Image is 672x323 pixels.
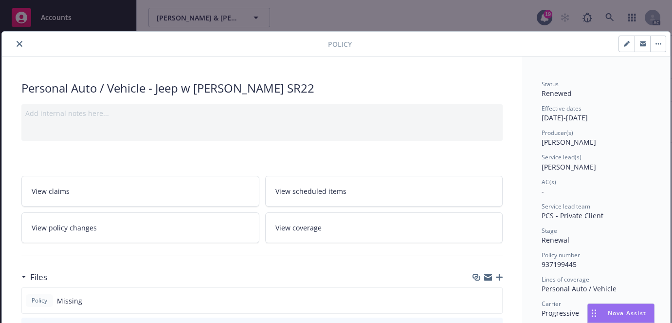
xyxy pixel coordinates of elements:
span: Progressive [542,308,579,318]
span: Renewed [542,89,572,98]
span: Policy [30,296,49,305]
span: Nova Assist [608,309,646,317]
span: Producer(s) [542,129,573,137]
span: Missing [57,296,82,306]
span: Status [542,80,559,88]
span: Carrier [542,300,561,308]
span: Policy number [542,251,580,259]
a: View scheduled items [265,176,503,207]
a: View policy changes [21,212,259,243]
div: Add internal notes here... [25,108,499,118]
span: - [542,187,544,196]
div: Files [21,271,47,284]
div: [DATE] - [DATE] [542,104,651,123]
span: View policy changes [32,223,97,233]
span: View scheduled items [275,186,346,196]
h3: Files [30,271,47,284]
span: Personal Auto / Vehicle [542,284,617,293]
span: 937199445 [542,260,577,269]
div: Drag to move [588,304,600,323]
span: [PERSON_NAME] [542,137,596,147]
span: Renewal [542,235,569,245]
span: Stage [542,227,557,235]
span: Service lead team [542,202,590,210]
span: Service lead(s) [542,153,581,161]
span: [PERSON_NAME] [542,162,596,171]
a: View coverage [265,212,503,243]
a: View claims [21,176,259,207]
button: Nova Assist [587,304,654,323]
span: View claims [32,186,70,196]
button: close [14,38,25,50]
span: PCS - Private Client [542,211,603,220]
span: Policy [328,39,352,49]
span: AC(s) [542,178,556,186]
span: Lines of coverage [542,275,589,284]
div: Personal Auto / Vehicle - Jeep w [PERSON_NAME] SR22 [21,80,503,96]
span: Effective dates [542,104,581,113]
span: View coverage [275,223,322,233]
